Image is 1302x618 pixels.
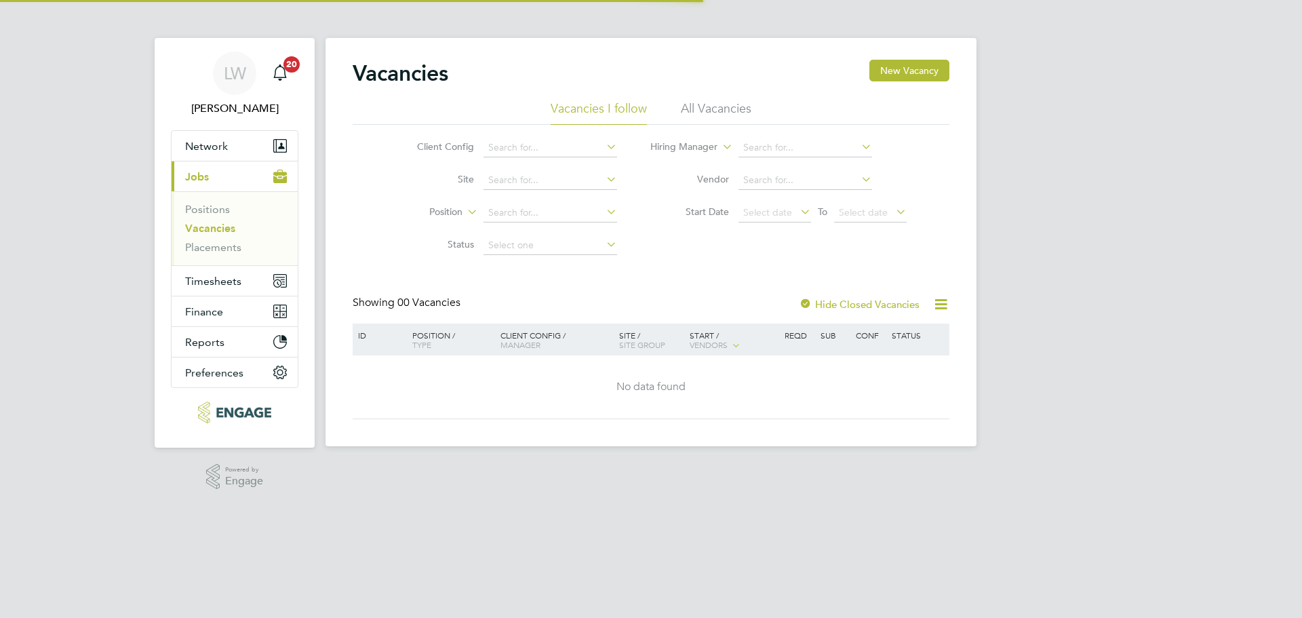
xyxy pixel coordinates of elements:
span: Manager [500,339,540,350]
span: Vendors [690,339,728,350]
a: Placements [185,241,241,254]
span: Select date [743,206,792,218]
div: Start / [686,324,781,358]
button: Reports [172,327,298,357]
input: Search for... [484,204,617,223]
span: Reports [185,336,224,349]
nav: Main navigation [155,38,315,448]
a: Go to home page [171,402,298,423]
button: Timesheets [172,266,298,296]
h2: Vacancies [353,60,448,87]
span: Type [412,339,431,350]
a: LW[PERSON_NAME] [171,52,298,117]
div: Status [888,324,947,347]
button: New Vacancy [869,60,949,81]
span: Preferences [185,366,243,379]
div: Conf [852,324,888,347]
span: To [814,203,831,220]
div: Reqd [781,324,816,347]
a: Positions [185,203,230,216]
div: Jobs [172,191,298,265]
span: LW [224,64,246,82]
button: Preferences [172,358,298,387]
span: 20 [283,56,300,73]
label: Client Config [396,140,474,153]
span: Finance [185,305,223,318]
input: Search for... [738,138,872,157]
span: Network [185,140,228,153]
button: Jobs [172,161,298,191]
input: Select one [484,236,617,255]
input: Search for... [738,171,872,190]
span: Timesheets [185,275,241,288]
input: Search for... [484,138,617,157]
span: Engage [225,476,263,487]
a: Powered byEngage [206,464,264,490]
img: xede-logo-retina.png [198,402,271,423]
div: Client Config / [497,324,616,356]
span: 00 Vacancies [397,296,460,309]
span: Select date [839,206,888,218]
li: Vacancies I follow [551,100,647,125]
label: Start Date [651,206,729,218]
span: Site Group [619,339,665,350]
label: Site [396,173,474,185]
label: Status [396,238,474,250]
div: Site / [616,324,687,356]
span: Powered by [225,464,263,476]
span: Jobs [185,170,209,183]
input: Search for... [484,171,617,190]
button: Network [172,131,298,161]
div: Showing [353,296,463,310]
div: ID [355,324,402,347]
label: Hiring Manager [639,140,717,154]
div: Sub [817,324,852,347]
button: Finance [172,296,298,326]
a: 20 [267,52,294,95]
label: Vendor [651,173,729,185]
label: Position [384,206,462,219]
label: Hide Closed Vacancies [799,298,920,311]
div: Position / [402,324,497,356]
span: Lana Williams [171,100,298,117]
div: No data found [355,380,947,394]
li: All Vacancies [681,100,751,125]
a: Vacancies [185,222,235,235]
